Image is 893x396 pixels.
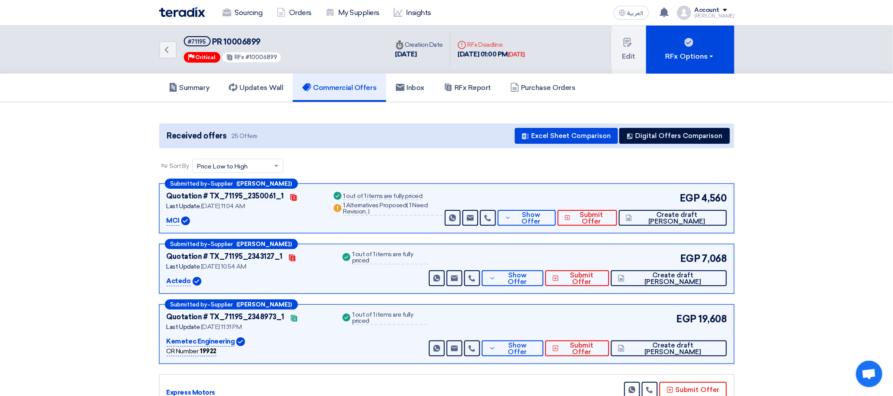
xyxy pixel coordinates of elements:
div: RFx Options [665,51,715,62]
div: 1 out of 1 items are fully priced [352,251,427,265]
div: – [165,299,298,310]
span: EGP [680,191,700,205]
img: Verified Account [236,337,245,346]
span: Submitted by [171,241,208,247]
span: 1 Need Revision, [343,202,428,215]
img: profile_test.png [677,6,691,20]
span: Create draft [PERSON_NAME] [627,342,719,355]
button: Create draft [PERSON_NAME] [611,340,726,356]
a: Updates Wall [219,74,293,102]
span: العربية [628,10,644,16]
h5: Purchase Orders [510,83,576,92]
a: RFx Report [434,74,501,102]
span: Show Offer [513,212,549,225]
a: Orders [270,3,319,22]
button: Submit Offer [558,210,618,226]
span: EGP [680,251,700,266]
button: Submit Offer [545,340,609,356]
img: Teradix logo [159,7,205,17]
span: Show Offer [498,272,536,285]
button: Create draft [PERSON_NAME] [619,210,726,226]
a: Purchase Orders [501,74,585,102]
span: Create draft [PERSON_NAME] [627,272,719,285]
p: Kemetec Engineering [167,336,235,347]
span: Sort By [170,161,189,171]
div: Account [695,7,720,14]
span: #10006899 [246,54,277,60]
div: [PERSON_NAME] [695,14,734,19]
a: Commercial Offers [293,74,386,102]
a: Insights [387,3,438,22]
b: ([PERSON_NAME]) [237,302,292,307]
h5: Commercial Offers [302,83,376,92]
button: Digital Offers Comparison [619,128,730,144]
span: Submit Offer [573,212,610,225]
span: Supplier [211,241,233,247]
span: 25 Offers [231,132,257,140]
span: [DATE] 11:31 PM [201,323,242,331]
button: Edit [612,26,646,74]
button: Show Offer [498,210,556,226]
span: EGP [677,312,697,326]
span: Show Offer [498,342,536,355]
h5: PR 10006899 [184,36,282,47]
a: Summary [159,74,220,102]
span: ( [407,202,409,209]
div: 1 out of 1 items are fully priced [352,312,427,325]
span: Supplier [211,302,233,307]
a: My Suppliers [319,3,387,22]
span: RFx [234,54,244,60]
span: Supplier [211,181,233,187]
span: PR 10006899 [212,37,260,47]
button: Excel Sheet Comparison [515,128,618,144]
span: Submitted by [171,302,208,307]
div: Open chat [856,361,882,387]
span: Price Low to High [197,162,248,171]
span: Submitted by [171,181,208,187]
div: Quotation # TX_71195_2350061_1 [167,191,284,202]
div: [DATE] [395,49,443,60]
span: Create draft [PERSON_NAME] [634,212,719,225]
span: 4,560 [702,191,727,205]
button: Submit Offer [545,270,609,286]
div: 1 Alternatives Proposed [343,202,443,216]
p: MCI [167,216,180,226]
span: Last Update [167,323,200,331]
button: Create draft [PERSON_NAME] [611,270,726,286]
a: Inbox [386,74,434,102]
img: Verified Account [193,277,201,286]
div: Quotation # TX_71195_2343127_1 [167,251,283,262]
h5: Inbox [396,83,424,92]
button: Show Offer [482,270,543,286]
div: Quotation # TX_71195_2348973_1 [167,312,285,322]
span: Submit Offer [561,342,602,355]
a: Sourcing [216,3,270,22]
div: Creation Date [395,40,443,49]
span: Submit Offer [561,272,602,285]
b: ([PERSON_NAME]) [237,241,292,247]
div: CR Number : [167,347,216,356]
h5: Summary [169,83,210,92]
div: #71195 [188,39,206,45]
span: 19,608 [698,312,726,326]
span: Last Update [167,263,200,270]
img: Verified Account [181,217,190,225]
p: Actedo [167,276,191,287]
span: ) [368,208,370,215]
h5: RFx Report [444,83,491,92]
button: العربية [614,6,649,20]
span: 7,068 [702,251,727,266]
span: Critical [196,54,216,60]
div: – [165,239,298,249]
div: [DATE] 01:00 PM [458,49,525,60]
div: – [165,179,298,189]
span: Received offers [167,130,227,142]
button: RFx Options [646,26,734,74]
div: RFx Deadline [458,40,525,49]
button: Show Offer [482,340,543,356]
span: [DATE] 11:04 AM [201,202,245,210]
div: [DATE] [508,50,525,59]
b: ([PERSON_NAME]) [237,181,292,187]
span: Last Update [167,202,200,210]
b: 19922 [200,347,216,355]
